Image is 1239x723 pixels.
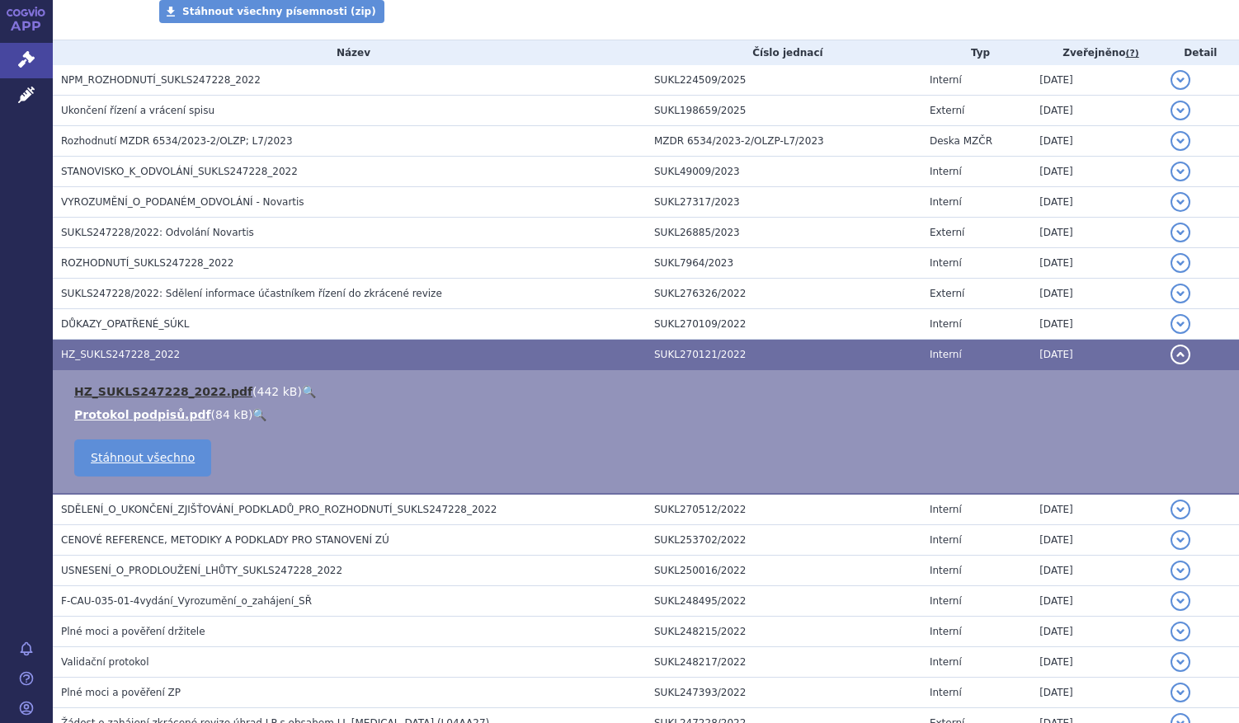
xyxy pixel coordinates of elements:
[61,318,189,330] span: DŮKAZY_OPATŘENÉ_SÚKL
[53,40,646,65] th: Název
[646,218,921,248] td: SUKL26885/2023
[1031,678,1162,708] td: [DATE]
[921,40,1031,65] th: Typ
[1171,561,1190,580] button: detail
[1031,309,1162,340] td: [DATE]
[1031,248,1162,279] td: [DATE]
[1171,530,1190,550] button: detail
[646,586,921,617] td: SUKL248495/2022
[61,135,293,147] span: Rozhodnutí MZDR 6534/2023-2/OLZP; L7/2023
[1031,187,1162,218] td: [DATE]
[61,227,254,238] span: SUKLS247228/2022: Odvolání Novartis
[1171,253,1190,273] button: detail
[646,678,921,708] td: SUKL247393/2022
[61,687,181,698] span: Plné moci a pověření ZP
[1171,622,1190,641] button: detail
[646,525,921,556] td: SUKL253702/2022
[61,504,497,515] span: SDĚLENÍ_O_UKONČENÍ_ZJIŠŤOVÁNÍ_PODKLADŮ_PRO_ROZHODNUTÍ_SUKLS247228_2022
[930,196,962,208] span: Interní
[1031,556,1162,586] td: [DATE]
[74,439,211,477] a: Stáhnout všechno
[1171,591,1190,611] button: detail
[1171,70,1190,90] button: detail
[1171,500,1190,519] button: detail
[930,288,964,299] span: Externí
[1171,131,1190,151] button: detail
[646,617,921,647] td: SUKL248215/2022
[61,196,304,208] span: VYROZUMĚNÍ_O_PODANÉM_ODVOLÁNÍ - Novartis
[930,105,964,116] span: Externí
[61,626,205,637] span: Plné moci a pověření držitele
[646,494,921,525] td: SUKL270512/2022
[646,309,921,340] td: SUKL270109/2022
[1031,279,1162,309] td: [DATE]
[930,257,962,269] span: Interní
[646,340,921,370] td: SUKL270121/2022
[74,406,1223,423] li: ( )
[1171,683,1190,702] button: detail
[1171,162,1190,181] button: detail
[930,318,962,330] span: Interní
[930,687,962,698] span: Interní
[252,408,266,421] a: 🔍
[74,383,1223,400] li: ( )
[1171,314,1190,334] button: detail
[215,408,248,421] span: 84 kB
[646,279,921,309] td: SUKL276326/2022
[302,385,316,398] a: 🔍
[930,656,962,668] span: Interní
[257,385,298,398] span: 442 kB
[61,166,298,177] span: STANOVISKO_K_ODVOLÁNÍ_SUKLS247228_2022
[646,65,921,96] td: SUKL224509/2025
[930,534,962,546] span: Interní
[61,105,214,116] span: Ukončení řízení a vrácení spisu
[61,349,180,360] span: HZ_SUKLS247228_2022
[930,595,962,607] span: Interní
[1162,40,1239,65] th: Detail
[646,248,921,279] td: SUKL7964/2023
[1031,525,1162,556] td: [DATE]
[930,74,962,86] span: Interní
[1171,192,1190,212] button: detail
[61,74,261,86] span: NPM_ROZHODNUTÍ_SUKLS247228_2022
[1031,65,1162,96] td: [DATE]
[1031,96,1162,126] td: [DATE]
[646,187,921,218] td: SUKL27317/2023
[1031,126,1162,157] td: [DATE]
[930,565,962,576] span: Interní
[61,595,312,607] span: F-CAU-035-01-4vydání_Vyrozumění_o_zahájení_SŘ
[61,257,233,269] span: ROZHODNUTÍ_SUKLS247228_2022
[1031,647,1162,678] td: [DATE]
[1126,48,1139,59] abbr: (?)
[1171,101,1190,120] button: detail
[930,227,964,238] span: Externí
[930,349,962,360] span: Interní
[1171,284,1190,303] button: detail
[61,656,149,668] span: Validační protokol
[1031,218,1162,248] td: [DATE]
[61,565,342,576] span: USNESENÍ_O_PRODLOUŽENÍ_LHŮTY_SUKLS247228_2022
[930,626,962,637] span: Interní
[646,126,921,157] td: MZDR 6534/2023-2/OLZP-L7/2023
[1031,340,1162,370] td: [DATE]
[1031,586,1162,617] td: [DATE]
[182,6,376,17] span: Stáhnout všechny písemnosti (zip)
[646,96,921,126] td: SUKL198659/2025
[646,647,921,678] td: SUKL248217/2022
[61,534,389,546] span: CENOVÉ REFERENCE, METODIKY A PODKLADY PRO STANOVENÍ ZÚ
[930,504,962,515] span: Interní
[1031,617,1162,647] td: [DATE]
[646,157,921,187] td: SUKL49009/2023
[1171,223,1190,242] button: detail
[646,556,921,586] td: SUKL250016/2022
[1031,40,1162,65] th: Zveřejněno
[1171,345,1190,364] button: detail
[1031,494,1162,525] td: [DATE]
[930,135,992,147] span: Deska MZČR
[1171,652,1190,672] button: detail
[1031,157,1162,187] td: [DATE]
[646,40,921,65] th: Číslo jednací
[74,408,211,421] a: Protokol podpisů.pdf
[930,166,962,177] span: Interní
[74,385,252,398] a: HZ_SUKLS247228_2022.pdf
